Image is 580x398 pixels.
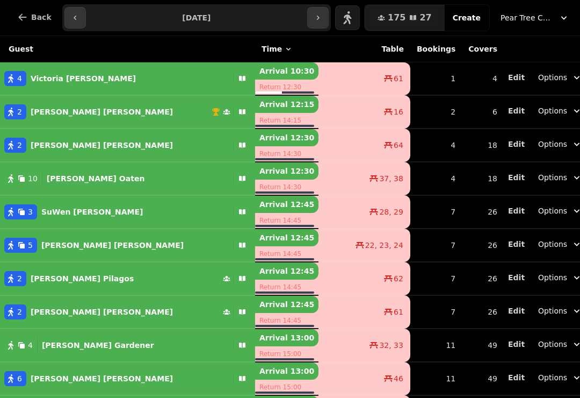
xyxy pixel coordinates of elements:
p: Arrival 12:15 [255,96,318,113]
span: Edit [508,240,525,248]
td: 4 [462,62,504,96]
td: 26 [462,295,504,329]
p: Arrival 10:30 [255,62,318,80]
th: Bookings [410,36,462,62]
button: Edit [508,139,525,150]
span: Options [538,105,567,116]
button: Create [444,5,489,31]
button: Edit [508,239,525,250]
td: 1 [410,62,462,96]
span: Pear Tree Cafe ([GEOGRAPHIC_DATA]) [501,12,554,23]
span: 46 [394,373,403,384]
span: 28, 29 [379,207,403,217]
td: 26 [462,229,504,262]
p: Return 15:00 [255,380,318,395]
span: 64 [394,140,403,151]
span: 5 [28,240,33,251]
p: [PERSON_NAME] [PERSON_NAME] [31,307,173,317]
td: 7 [410,262,462,295]
p: Return 14:45 [255,280,318,295]
span: Edit [508,207,525,215]
td: 7 [410,195,462,229]
span: Edit [508,74,525,81]
span: 4 [17,73,22,84]
span: 3 [28,207,33,217]
p: [PERSON_NAME] Gardener [42,340,154,351]
td: 11 [410,362,462,395]
td: 26 [462,262,504,295]
span: Create [453,14,481,22]
span: Back [31,13,52,21]
span: Edit [508,140,525,148]
p: Return 14:45 [255,313,318,328]
span: 2 [17,106,22,117]
p: [PERSON_NAME] [PERSON_NAME] [31,373,173,384]
span: Time [262,44,282,54]
p: [PERSON_NAME] Oaten [47,173,145,184]
span: 2 [17,140,22,151]
td: 6 [462,95,504,129]
th: Table [318,36,410,62]
td: 4 [410,129,462,162]
span: Options [538,205,567,216]
span: Edit [508,174,525,181]
span: Edit [508,274,525,281]
span: Options [538,305,567,316]
p: Return 14:30 [255,180,318,195]
p: [PERSON_NAME] [PERSON_NAME] [41,240,184,251]
span: Options [538,272,567,283]
th: Covers [462,36,504,62]
button: Edit [508,339,525,350]
p: Return 15:00 [255,346,318,361]
td: 49 [462,362,504,395]
td: 18 [462,129,504,162]
span: 61 [394,73,403,84]
span: 37, 38 [379,173,403,184]
span: 10 [28,173,38,184]
p: Arrival 13:00 [255,329,318,346]
span: 16 [394,106,403,117]
span: 2 [17,307,22,317]
button: Edit [508,72,525,83]
button: Edit [508,272,525,283]
button: Edit [508,305,525,316]
button: Edit [508,172,525,183]
p: Arrival 12:30 [255,162,318,180]
p: Victoria [PERSON_NAME] [31,73,136,84]
p: Return 14:45 [255,246,318,261]
button: Time [262,44,293,54]
p: Arrival 12:45 [255,296,318,313]
p: Return 14:45 [255,213,318,228]
span: 4 [28,340,33,351]
p: Arrival 13:00 [255,363,318,380]
span: 61 [394,307,403,317]
span: 62 [394,273,403,284]
span: Options [538,139,567,150]
td: 4 [410,162,462,195]
span: Options [538,339,567,350]
span: Edit [508,374,525,381]
p: Return 12:30 [255,80,318,95]
td: 18 [462,162,504,195]
span: 6 [17,373,22,384]
button: Edit [508,205,525,216]
span: 2 [17,273,22,284]
p: Arrival 12:45 [255,262,318,280]
span: Options [538,372,567,383]
p: [PERSON_NAME] Pilagos [31,273,134,284]
span: 32, 33 [379,340,403,351]
p: [PERSON_NAME] [PERSON_NAME] [31,140,173,151]
span: Options [538,172,567,183]
td: 2 [410,95,462,129]
p: Arrival 12:45 [255,229,318,246]
td: 7 [410,229,462,262]
span: 22, 23, 24 [365,240,403,251]
span: Options [538,72,567,83]
span: 175 [388,13,405,22]
span: Edit [508,340,525,348]
td: 7 [410,295,462,329]
span: Options [538,239,567,250]
p: Arrival 12:45 [255,196,318,213]
button: Pear Tree Cafe ([GEOGRAPHIC_DATA]) [494,8,576,27]
span: Edit [508,307,525,315]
